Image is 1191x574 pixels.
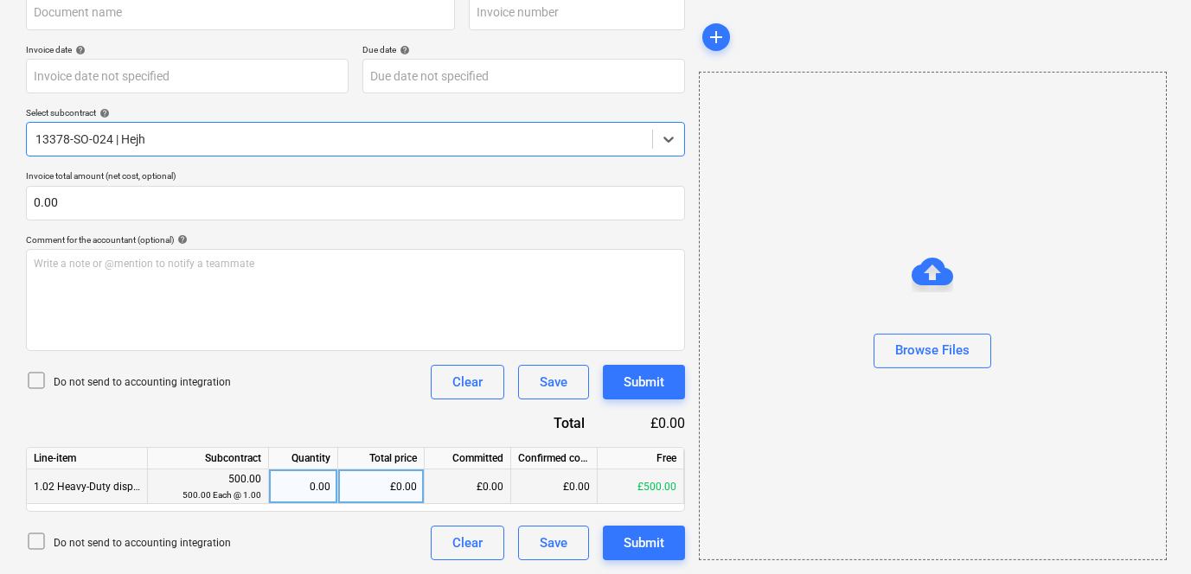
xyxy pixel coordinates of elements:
iframe: Chat Widget [1105,491,1191,574]
div: Quantity [269,448,338,469]
div: Clear [452,532,483,554]
div: Invoice date [26,44,349,55]
div: Submit [624,532,664,554]
span: add [706,27,727,48]
button: Browse Files [874,333,991,367]
div: Save [540,532,567,554]
div: Free [598,448,684,469]
button: Clear [431,526,504,560]
button: Save [518,526,589,560]
span: help [96,108,110,118]
p: Invoice total amount (net cost, optional) [26,170,685,185]
span: help [72,45,86,55]
div: Clear [452,371,483,393]
div: Browse Files [895,339,970,361]
button: Save [518,365,589,399]
div: Submit [624,371,664,393]
button: Submit [603,526,685,560]
div: Confirmed costs [511,448,598,469]
span: 1.02 Heavy-Duty disposal bags [34,481,179,493]
span: help [174,234,188,245]
button: Submit [603,365,685,399]
p: Do not send to accounting integration [54,375,231,390]
div: £0.00 [612,413,685,433]
small: 500.00 Each @ 1.00 [182,490,261,500]
div: £0.00 [338,469,425,504]
div: 500.00 [155,471,261,503]
div: Save [540,371,567,393]
div: Comment for the accountant (optional) [26,234,685,246]
div: Subcontract [148,448,269,469]
div: Due date [362,44,685,55]
span: help [396,45,410,55]
div: £0.00 [511,469,598,504]
div: Total price [338,448,425,469]
div: Line-item [27,448,148,469]
div: £0.00 [425,469,511,504]
div: 0.00 [276,469,330,504]
p: Do not send to accounting integration [54,536,231,551]
div: Total [460,413,612,433]
div: Browse Files [699,72,1167,560]
div: £500.00 [598,469,684,504]
input: Due date not specified [362,59,685,93]
button: Clear [431,365,504,399]
div: Select subcontract [26,107,685,118]
div: Committed [425,448,511,469]
input: Invoice total amount (net cost, optional) [26,186,685,220]
input: Invoice date not specified [26,59,349,93]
